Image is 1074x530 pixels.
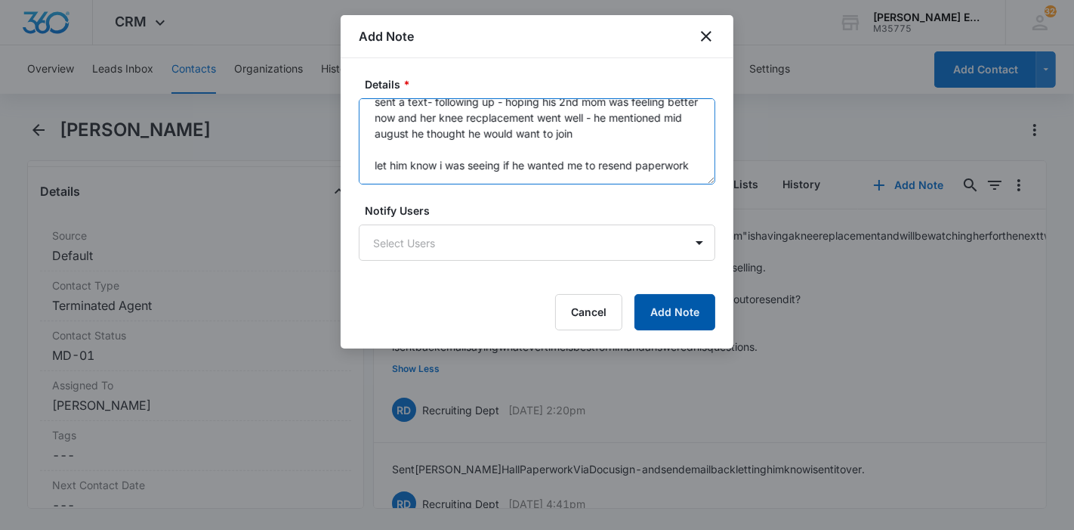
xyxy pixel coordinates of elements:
[365,203,721,219] label: Notify Users
[365,76,721,92] label: Details
[359,98,715,184] textarea: sent a text- following up - hoping his 2nd mom was feeling better now and her knee recplacement w...
[634,294,715,330] button: Add Note
[359,27,414,45] h1: Add Note
[555,294,622,330] button: Cancel
[697,27,715,45] button: close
